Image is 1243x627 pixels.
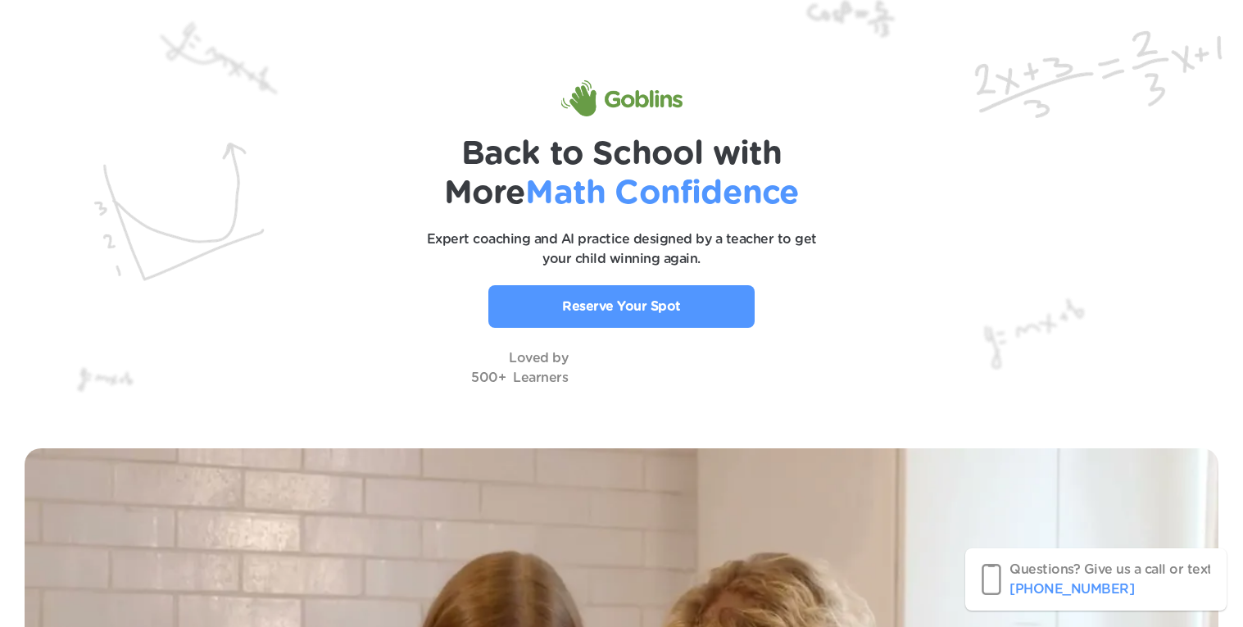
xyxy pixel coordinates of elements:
h1: Back to School with More [335,134,909,213]
p: ‪[PHONE_NUMBER]‬ [1009,579,1134,599]
p: Loved by 500+ Learners [471,348,568,388]
p: Questions? Give us a call or text! [1009,560,1216,579]
p: Expert coaching and AI practice designed by a teacher to get your child winning again. [417,229,827,269]
span: Math Confidence [525,177,799,210]
a: Reserve Your Spot [488,285,755,328]
a: Questions? Give us a call or text!‪[PHONE_NUMBER]‬ [965,548,1227,611]
p: Reserve Your Spot [562,297,681,316]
